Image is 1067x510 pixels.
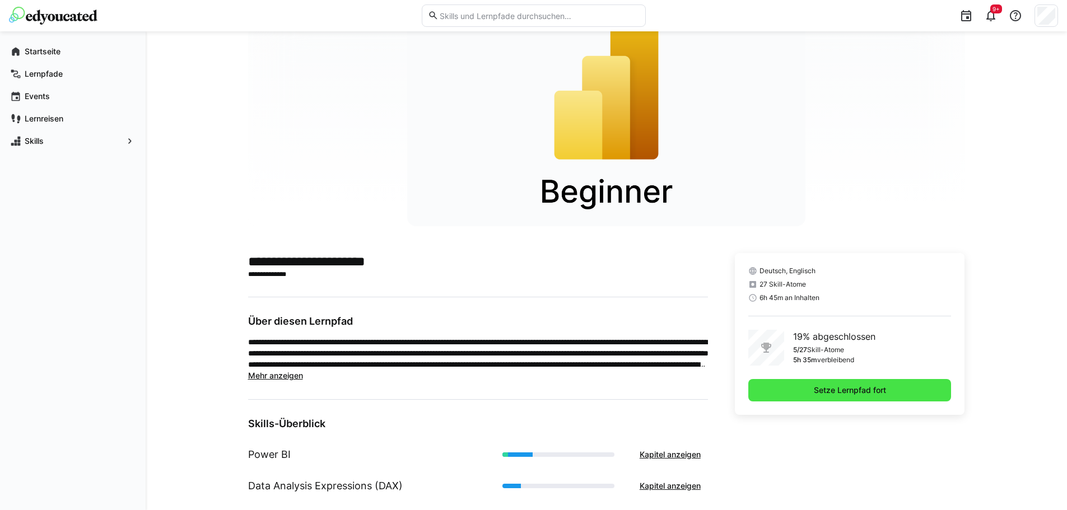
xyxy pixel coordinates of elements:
span: Deutsch, Englisch [760,266,816,275]
p: 19% abgeschlossen [793,330,875,343]
span: Setze Lernpfad fort [812,385,888,396]
span: 6h 45m an Inhalten [760,293,819,302]
button: Kapitel anzeigen [632,443,708,466]
span: Kapitel anzeigen [638,449,702,460]
p: Skill-Atome [807,345,844,354]
h1: Power BI [248,447,291,462]
p: 5h 35m [793,355,817,364]
span: 9+ [993,6,1000,12]
input: Skills und Lernpfade durchsuchen… [439,11,639,21]
h1: Data Analysis Expressions (DAX) [248,479,403,493]
button: Kapitel anzeigen [632,475,708,497]
p: verbleibend [817,355,854,364]
p: 5/27 [793,345,807,354]
span: 27 Skill-Atome [760,280,806,289]
button: Setze Lernpfad fort [748,379,952,401]
h3: Skills-Überblick [248,418,708,430]
span: Mehr anzeigen [248,371,303,380]
h3: Über diesen Lernpfad [248,315,708,327]
span: Kapitel anzeigen [638,480,702,492]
